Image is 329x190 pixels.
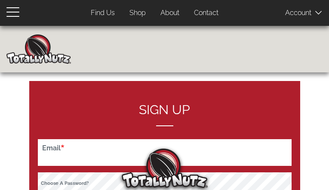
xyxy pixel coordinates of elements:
h2: Sign up [38,103,292,126]
a: Find Us [84,5,121,22]
a: Shop [123,5,152,22]
img: Home [6,34,71,64]
input: Your email address. We won’t share this with anyone. [38,139,292,166]
a: Contact [188,5,225,22]
img: Totally Nutz Logo [122,149,208,188]
a: About [154,5,186,22]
